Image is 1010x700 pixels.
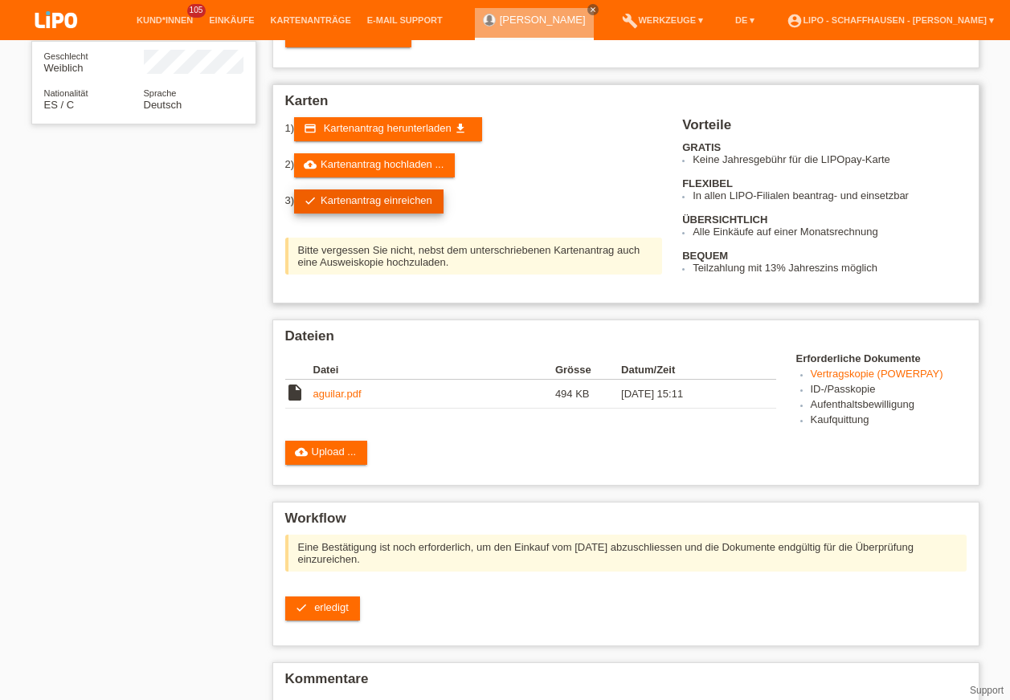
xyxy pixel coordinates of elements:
[589,6,597,14] i: close
[285,117,663,141] div: 1)
[263,15,359,25] a: Kartenanträge
[811,398,967,413] li: Aufenthaltsbewilligung
[187,4,206,18] span: 105
[779,15,1002,25] a: account_circleLIPO - Schaffhausen - [PERSON_NAME] ▾
[285,511,967,535] h2: Workflow
[796,352,967,364] h4: Erforderliche Dokumente
[295,446,308,458] i: cloud_upload
[285,153,663,177] div: 2)
[285,189,663,214] div: 3)
[313,360,555,380] th: Datei
[304,122,317,135] i: credit_card
[44,51,88,61] span: Geschlecht
[970,685,1004,696] a: Support
[324,122,452,134] span: Kartenantrag herunterladen
[314,601,349,613] span: erledigt
[44,50,144,74] div: Weiblich
[285,535,967,572] div: Eine Bestätigung ist noch erforderlich, um den Einkauf vom [DATE] abzuschliessen und die Dokument...
[285,93,967,117] h2: Karten
[614,15,711,25] a: buildWerkzeuge ▾
[129,15,201,25] a: Kund*innen
[693,189,966,201] li: In allen LIPO-Filialen beantrag- und einsetzbar
[304,158,317,171] i: cloud_upload
[454,122,467,135] i: get_app
[294,153,455,177] a: cloud_uploadKartenantrag hochladen ...
[621,360,753,380] th: Datum/Zeit
[787,13,803,29] i: account_circle
[304,194,317,207] i: check
[811,413,967,429] li: Kaufquittung
[201,15,262,25] a: Einkäufe
[693,226,966,238] li: Alle Einkäufe auf einer Monatsrechnung
[682,250,728,262] b: BEQUEM
[294,189,444,214] a: checkKartenantrag einreichen
[555,360,621,380] th: Grösse
[359,15,451,25] a: E-Mail Support
[682,141,721,153] b: GRATIS
[811,383,967,398] li: ID-/Passkopie
[682,117,966,141] h2: Vorteile
[44,88,88,98] span: Nationalität
[285,441,368,465] a: cloud_uploadUpload ...
[622,13,638,29] i: build
[727,15,763,25] a: DE ▾
[682,214,767,226] b: ÜBERSICHTLICH
[285,671,967,695] h2: Kommentare
[285,238,663,275] div: Bitte vergessen Sie nicht, nebst dem unterschriebenen Kartenantrag auch eine Ausweiskopie hochzul...
[144,99,182,111] span: Deutsch
[44,99,75,111] span: Spanien / C / 01.01.2014
[285,383,305,402] i: insert_drive_file
[555,380,621,409] td: 494 KB
[285,596,360,621] a: check erledigt
[811,368,943,380] a: Vertragskopie (POWERPAY)
[313,388,362,400] a: aguilar.pdf
[295,601,308,614] i: check
[587,4,599,15] a: close
[144,88,177,98] span: Sprache
[693,262,966,274] li: Teilzahlung mit 13% Jahreszins möglich
[693,153,966,165] li: Keine Jahresgebühr für die LIPOpay-Karte
[682,177,733,189] b: FLEXIBEL
[16,33,96,45] a: LIPO pay
[500,14,586,26] a: [PERSON_NAME]
[294,117,482,141] a: credit_card Kartenantrag herunterladen get_app
[621,380,753,409] td: [DATE] 15:11
[285,328,967,352] h2: Dateien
